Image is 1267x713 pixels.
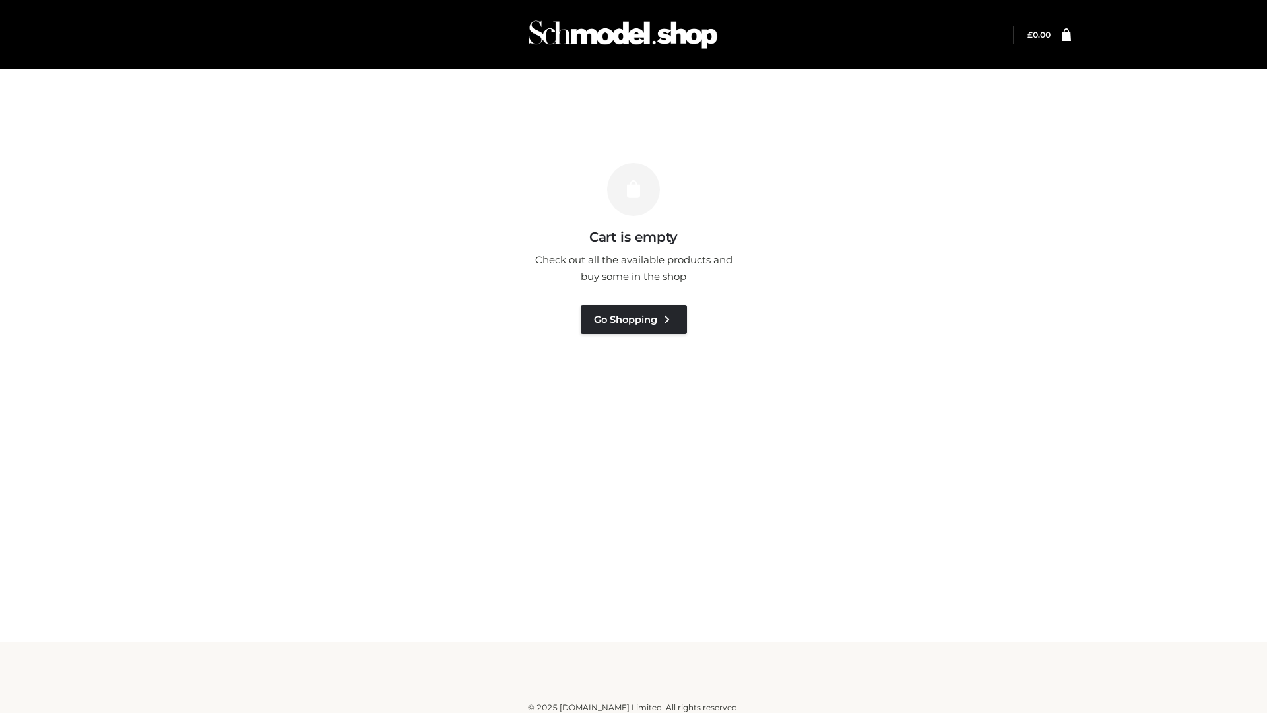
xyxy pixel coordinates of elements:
[226,229,1041,245] h3: Cart is empty
[1027,30,1051,40] a: £0.00
[581,305,687,334] a: Go Shopping
[528,252,739,285] p: Check out all the available products and buy some in the shop
[1027,30,1051,40] bdi: 0.00
[1027,30,1033,40] span: £
[524,9,722,61] img: Schmodel Admin 964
